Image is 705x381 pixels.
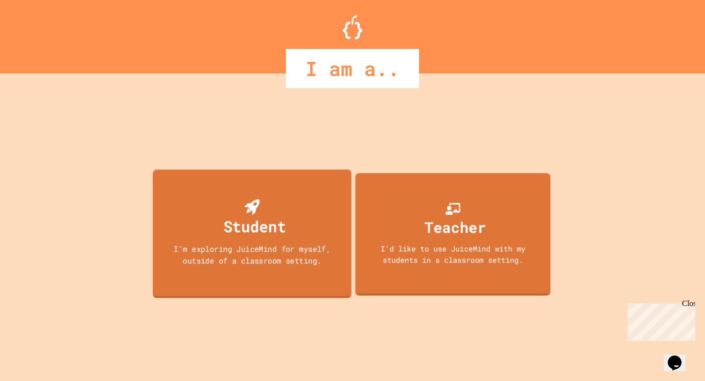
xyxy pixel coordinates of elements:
[424,216,486,238] div: Teacher
[664,342,695,371] iframe: chat widget
[163,243,341,266] div: I'm exploring JuiceMind for myself, outside of a classroom setting.
[223,215,286,238] div: Student
[624,299,695,341] iframe: chat widget
[343,15,362,39] img: Logo.svg
[4,4,68,62] div: Chat with us now!Close
[286,49,419,88] div: I am a..
[365,243,541,265] div: I'd like to use JuiceMind with my students in a classroom setting.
